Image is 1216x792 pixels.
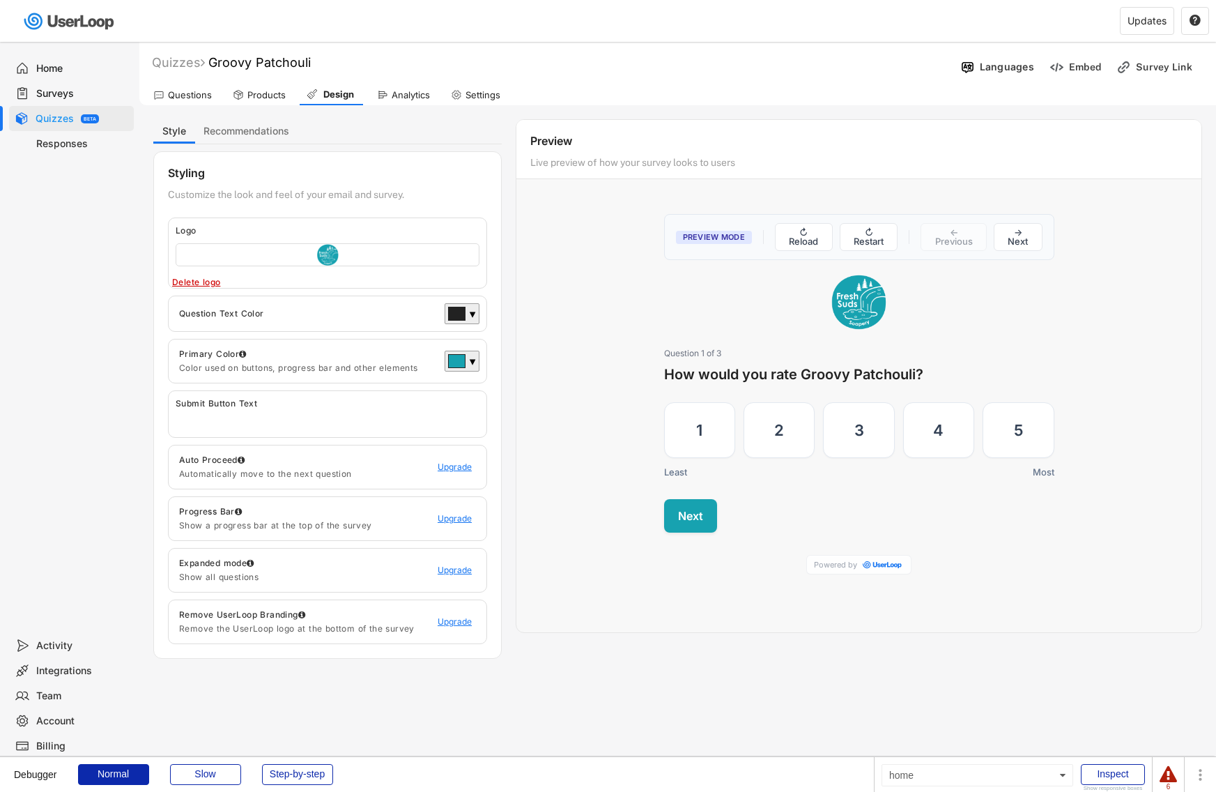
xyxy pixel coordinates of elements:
[262,764,333,785] div: Step-by-step
[1069,61,1101,73] div: Embed
[854,422,864,438] span: 3
[170,764,241,785] div: Slow
[1136,61,1206,73] div: Survey Link
[530,134,1187,153] div: Preview
[438,463,479,471] div: Upgrade
[168,188,404,207] div: Customize the look and feel of your email and survey.
[806,555,911,574] a: Powered byUserLoop
[179,609,438,620] div: Remove UserLoop Branding
[1189,15,1201,27] button: 
[153,119,195,144] button: Style
[469,356,476,370] div: ▼
[36,715,128,728] div: Account
[36,137,128,151] div: Responses
[840,223,898,251] button: ↻ Restart
[933,422,944,438] span: 4
[882,764,1073,786] div: home
[392,89,430,101] div: Analytics
[36,639,128,653] div: Activity
[179,308,438,319] div: Question Text Color
[1014,422,1023,438] span: 5
[438,460,479,474] a: Upgrade
[1081,764,1145,785] div: Inspect
[179,349,438,360] div: Primary Color
[960,60,975,75] img: Language%20Icon.svg
[36,62,128,75] div: Home
[36,87,128,100] div: Surveys
[814,561,857,569] span: Powered by
[664,499,717,533] button: Next
[438,566,479,574] div: Upgrade
[438,615,479,629] a: Upgrade
[469,308,476,322] div: ▼
[36,740,128,753] div: Billing
[859,468,1054,477] span: Most
[84,116,96,121] div: BETA
[664,365,1054,384] h3: How would you rate Groovy Patchouli?
[179,558,438,569] div: Expanded mode
[1160,784,1177,791] div: 6
[36,690,128,703] div: Team
[78,764,149,785] div: Normal
[168,89,212,101] div: Questions
[664,348,1054,359] div: Question 1 of 3
[831,274,887,330] img: Survey Logo
[696,422,702,438] span: 1
[774,422,784,438] span: 2
[438,618,479,626] div: Upgrade
[208,55,311,70] font: Groovy Patchouli
[176,225,486,236] div: Logo
[438,563,479,577] a: Upgrade
[1081,786,1145,791] div: Show responsive boxes
[176,398,257,409] div: Submit Button Text
[195,119,298,144] button: Recommendations
[994,223,1042,251] button: → Next
[168,166,205,185] div: Styling
[14,757,57,779] div: Debugger
[179,572,438,583] div: Show all questions
[438,515,479,523] div: Upgrade
[921,223,987,251] button: ← Previous
[36,112,74,125] div: Quizzes
[152,54,205,70] div: Quizzes
[179,506,438,517] div: Progress Bar
[861,560,904,570] img: UserLoop
[179,469,438,480] div: Automatically move to the next question
[179,363,438,374] div: Color used on buttons, progress bar and other elements
[172,277,374,288] div: Delete logo
[1049,60,1064,75] img: EmbedMinor.svg
[179,455,438,466] div: Auto Proceed
[676,231,753,244] span: Preview Mode
[36,664,128,678] div: Integrations
[775,223,833,251] button: ↻ Reload
[1190,14,1201,26] text: 
[179,520,438,531] div: Show a progress bar at the top of the survey
[664,468,859,477] span: Least
[530,156,1078,175] div: Live preview of how your survey looks to users
[1116,60,1131,75] img: LinkMinor.svg
[465,89,500,101] div: Settings
[179,623,438,634] div: Remove the UserLoop logo at the bottom of the survey
[1128,16,1167,26] div: Updates
[980,61,1034,73] div: Languages
[438,512,479,526] a: Upgrade
[321,89,356,100] div: Design
[21,7,119,36] img: userloop-logo-01.svg
[247,89,286,101] div: Products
